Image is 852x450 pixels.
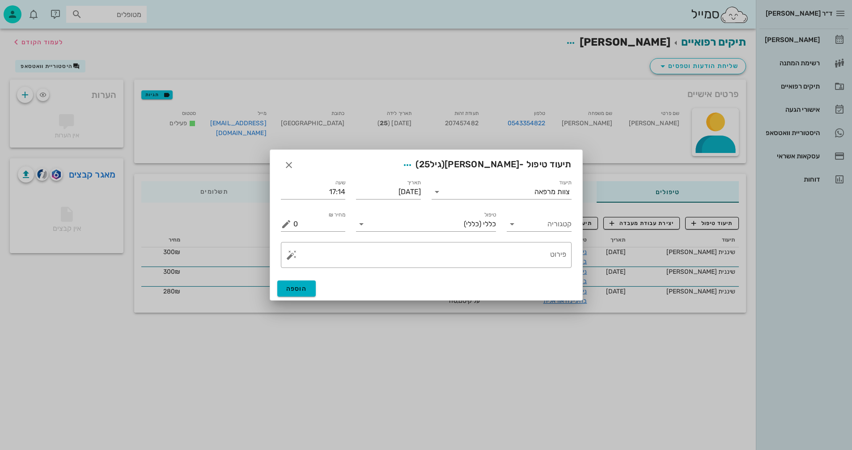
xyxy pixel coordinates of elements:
span: 25 [419,159,430,170]
label: מחיר ₪ [329,212,346,218]
label: טיפול [484,212,496,218]
span: (כללי) [464,220,481,228]
label: תאריך [407,179,421,186]
label: שעה [335,179,346,186]
div: תיעודצוות מרפאה [432,185,572,199]
span: הוספה [286,285,307,293]
span: (גיל ) [415,159,445,170]
button: הוספה [277,280,316,297]
span: תיעוד טיפול - [399,157,571,173]
span: כללי [483,220,496,228]
button: מחיר ₪ appended action [281,219,292,229]
span: [PERSON_NAME] [445,159,519,170]
label: תיעוד [559,179,572,186]
div: צוות מרפאה [534,188,570,196]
